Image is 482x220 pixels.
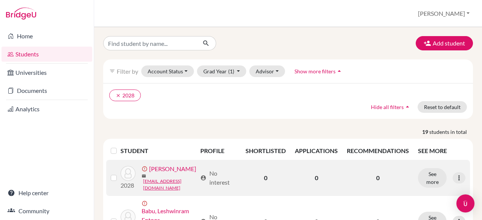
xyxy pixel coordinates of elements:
[413,142,470,160] th: SEE MORE
[103,36,197,50] input: Find student by name...
[294,68,336,74] span: Show more filters
[228,68,234,74] span: (1)
[347,173,409,182] p: 0
[2,47,92,62] a: Students
[2,29,92,44] a: Home
[142,200,149,206] span: error_outline
[249,65,285,77] button: Advisor
[342,142,413,160] th: RECOMMENDATIONS
[120,181,136,190] p: 2028
[142,174,146,178] span: mail
[336,67,343,75] i: arrow_drop_up
[288,65,349,77] button: Show more filtersarrow_drop_up
[365,101,418,113] button: Hide all filtersarrow_drop_up
[2,102,92,117] a: Analytics
[143,178,197,191] a: [EMAIL_ADDRESS][DOMAIN_NAME]
[416,36,473,50] button: Add student
[142,166,149,172] span: error_outline
[117,68,138,75] span: Filter by
[200,169,237,187] div: No interest
[290,160,342,196] td: 0
[418,168,447,188] button: See more
[141,65,194,77] button: Account Status
[429,128,473,136] span: students in total
[197,65,247,77] button: Grad Year(1)
[241,160,290,196] td: 0
[116,93,121,98] i: clear
[200,175,206,181] span: account_circle
[415,6,473,21] button: [PERSON_NAME]
[2,83,92,98] a: Documents
[371,104,404,110] span: Hide all filters
[120,166,136,181] img: Acharya, Dipesh
[418,101,467,113] button: Reset to default
[2,65,92,80] a: Universities
[290,142,342,160] th: APPLICATIONS
[149,164,196,173] a: [PERSON_NAME]
[196,142,241,160] th: PROFILE
[2,185,92,200] a: Help center
[241,142,290,160] th: SHORTLISTED
[456,194,474,212] div: Open Intercom Messenger
[6,8,36,20] img: Bridge-U
[404,103,411,111] i: arrow_drop_up
[2,203,92,218] a: Community
[422,128,429,136] strong: 19
[120,142,196,160] th: STUDENT
[109,90,141,101] button: clear2028
[109,68,115,74] i: filter_list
